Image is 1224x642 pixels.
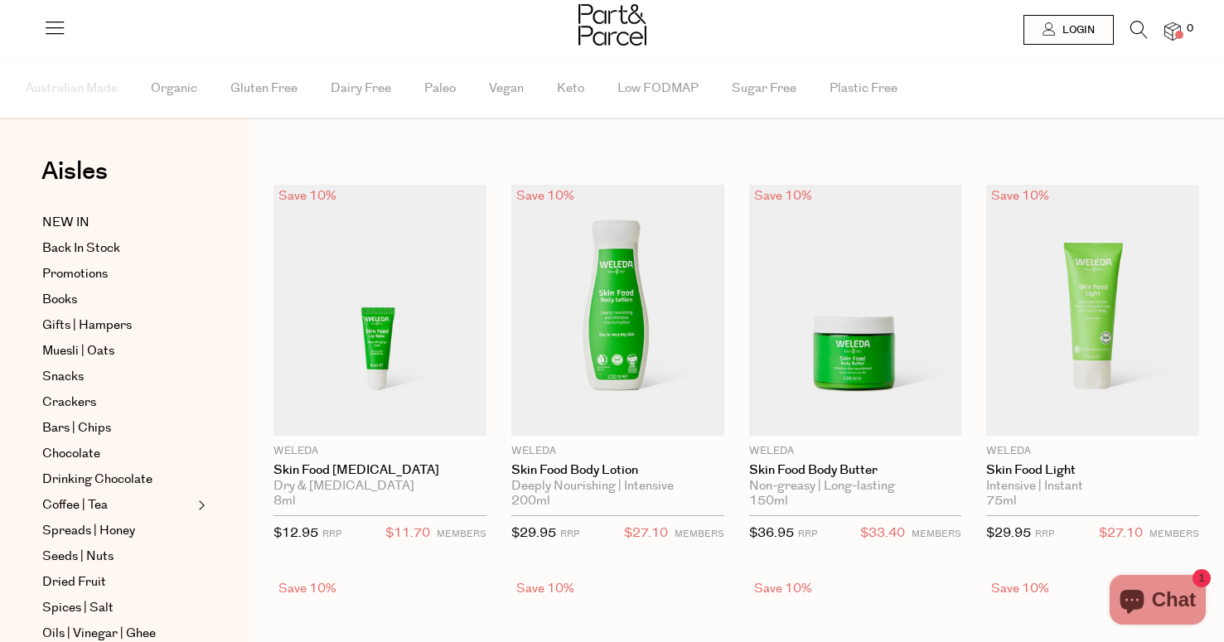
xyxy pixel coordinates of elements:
[273,494,296,509] span: 8ml
[273,524,318,542] span: $12.95
[42,264,193,284] a: Promotions
[511,185,579,207] div: Save 10%
[273,463,486,478] a: Skin Food [MEDICAL_DATA]
[42,547,193,567] a: Seeds | Nuts
[273,185,341,207] div: Save 10%
[42,495,108,515] span: Coffee | Tea
[986,494,1017,509] span: 75ml
[42,393,193,413] a: Crackers
[331,60,391,118] span: Dairy Free
[42,239,120,258] span: Back In Stock
[437,528,486,540] small: MEMBERS
[42,341,193,361] a: Muesli | Oats
[560,528,579,540] small: RRP
[830,60,897,118] span: Plastic Free
[42,495,193,515] a: Coffee | Tea
[749,479,962,494] div: Non-greasy | Long-lasting
[42,444,100,464] span: Chocolate
[511,577,579,600] div: Save 10%
[986,185,1199,436] img: Skin Food Light
[749,463,962,478] a: Skin Food Body Butter
[273,185,486,436] img: Skin Food Lip Balm
[624,523,668,544] span: $27.10
[230,60,298,118] span: Gluten Free
[42,521,135,541] span: Spreads | Honey
[511,444,724,459] p: Weleda
[42,213,193,233] a: NEW IN
[511,524,556,542] span: $29.95
[1149,528,1199,540] small: MEMBERS
[1035,528,1054,540] small: RRP
[749,524,794,542] span: $36.95
[42,470,193,490] a: Drinking Chocolate
[798,528,817,540] small: RRP
[749,577,817,600] div: Save 10%
[385,523,430,544] span: $11.70
[273,479,486,494] div: Dry & [MEDICAL_DATA]
[511,463,724,478] a: Skin Food Body Lotion
[42,341,114,361] span: Muesli | Oats
[42,598,114,618] span: Spices | Salt
[42,521,193,541] a: Spreads | Honey
[41,153,108,190] span: Aisles
[42,393,96,413] span: Crackers
[749,494,788,509] span: 150ml
[42,572,193,592] a: Dried Fruit
[986,524,1031,542] span: $29.95
[42,213,90,233] span: NEW IN
[749,185,817,207] div: Save 10%
[511,494,550,509] span: 200ml
[194,495,206,515] button: Expand/Collapse Coffee | Tea
[42,290,193,310] a: Books
[42,367,193,387] a: Snacks
[986,185,1054,207] div: Save 10%
[42,264,108,284] span: Promotions
[912,528,961,540] small: MEMBERS
[578,4,646,46] img: Part&Parcel
[986,479,1199,494] div: Intensive | Instant
[42,367,84,387] span: Snacks
[1164,22,1181,40] a: 0
[617,60,699,118] span: Low FODMAP
[42,572,106,592] span: Dried Fruit
[42,239,193,258] a: Back In Stock
[322,528,341,540] small: RRP
[42,316,132,335] span: Gifts | Hampers
[42,316,193,335] a: Gifts | Hampers
[675,528,724,540] small: MEMBERS
[1099,523,1143,544] span: $27.10
[42,418,111,438] span: Bars | Chips
[42,290,77,310] span: Books
[42,470,152,490] span: Drinking Chocolate
[42,418,193,438] a: Bars | Chips
[26,60,118,118] span: Australian Made
[1183,22,1197,36] span: 0
[42,547,114,567] span: Seeds | Nuts
[273,444,486,459] p: Weleda
[749,185,962,436] img: Skin Food Body Butter
[986,463,1199,478] a: Skin Food Light
[986,577,1054,600] div: Save 10%
[42,444,193,464] a: Chocolate
[511,479,724,494] div: Deeply Nourishing | Intensive
[273,577,341,600] div: Save 10%
[860,523,905,544] span: $33.40
[557,60,584,118] span: Keto
[1058,23,1095,37] span: Login
[986,444,1199,459] p: Weleda
[42,598,193,618] a: Spices | Salt
[489,60,524,118] span: Vegan
[424,60,456,118] span: Paleo
[41,159,108,200] a: Aisles
[749,444,962,459] p: Weleda
[732,60,796,118] span: Sugar Free
[1105,575,1211,629] inbox-online-store-chat: Shopify online store chat
[151,60,197,118] span: Organic
[511,185,724,436] img: Skin Food Body Lotion
[1023,15,1114,45] a: Login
